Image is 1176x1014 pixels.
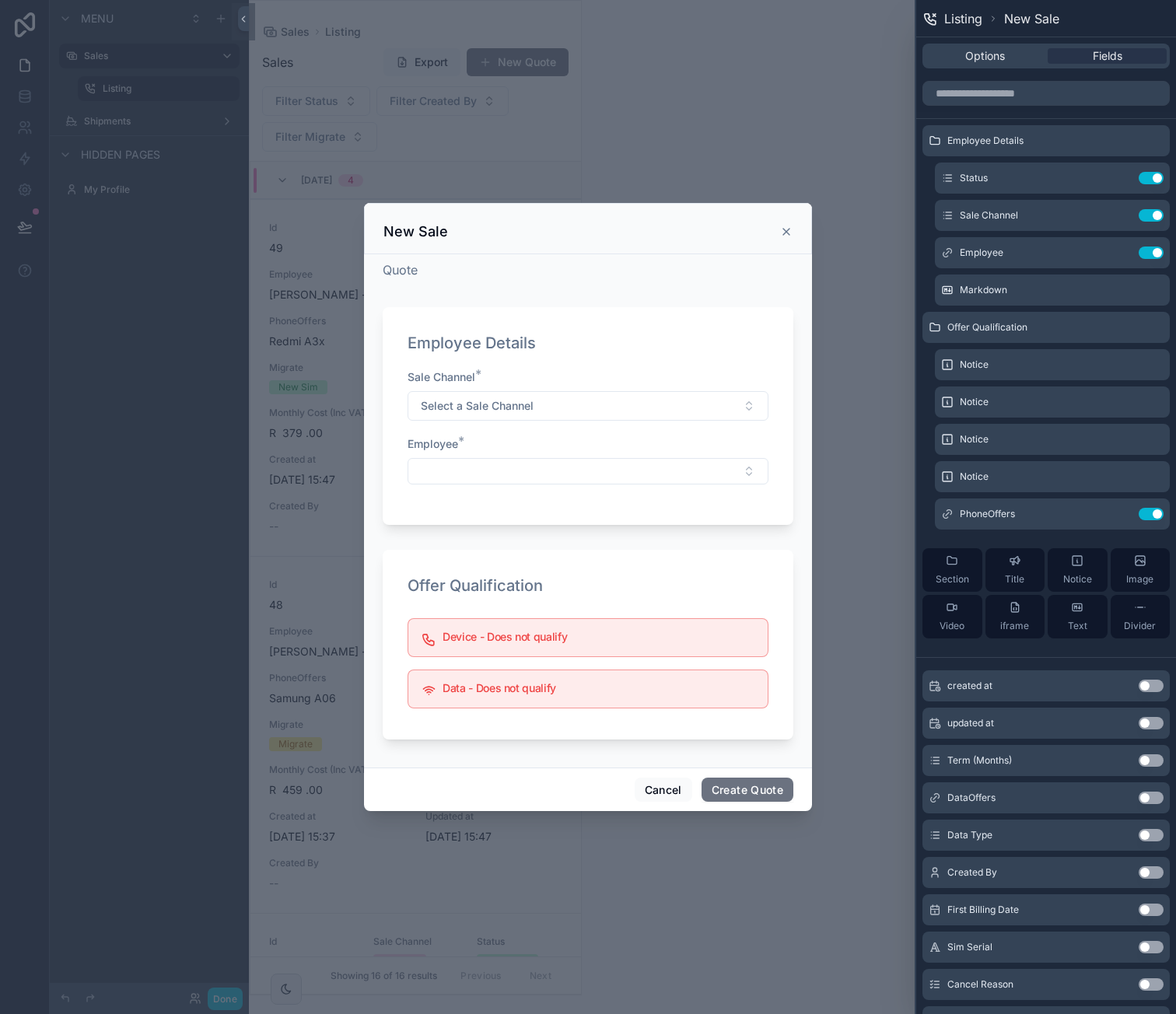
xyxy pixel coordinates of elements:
[1124,620,1156,632] span: Divider
[947,978,1013,991] span: Cancel Reason
[936,573,969,586] span: Section
[960,358,989,371] span: Notice
[960,508,1015,520] span: PhoneOffers
[944,9,982,28] span: Listing
[947,717,994,729] span: updated at
[383,222,448,241] h3: New Sale
[1048,548,1108,592] button: Notice
[947,829,992,841] span: Data Type
[947,321,1027,334] span: Offer Qualification
[1111,548,1171,592] button: Image
[947,866,997,879] span: Created By
[960,172,988,184] span: Status
[1111,595,1171,638] button: Divider
[960,470,989,483] span: Notice
[1048,595,1108,638] button: Text
[1093,48,1122,64] span: Fields
[960,284,1007,296] span: Markdown
[922,548,982,592] button: Section
[1068,620,1087,632] span: Text
[960,247,1003,259] span: Employee
[635,778,692,802] button: Cancel
[947,792,996,804] span: DataOffers
[1005,573,1024,586] span: Title
[947,680,992,692] span: created at
[408,391,768,421] button: Select Button
[1000,620,1029,632] span: iframe
[1063,573,1092,586] span: Notice
[940,620,964,632] span: Video
[947,754,1012,767] span: Term (Months)
[443,683,755,694] h5: Data - Does not qualify
[947,904,1019,916] span: First Billing Date
[1126,573,1153,586] span: Image
[702,778,793,802] button: Create Quote
[408,437,458,450] span: Employee
[922,595,982,638] button: Video
[421,398,534,414] span: Select a Sale Channel
[383,262,418,278] span: Quote
[443,631,755,642] h5: Device - Does not qualify
[985,548,1045,592] button: Title
[985,595,1045,638] button: iframe
[960,209,1018,222] span: Sale Channel
[960,396,989,408] span: Notice
[960,433,989,446] span: Notice
[408,370,475,383] span: Sale Channel
[965,48,1005,64] span: Options
[408,332,536,354] h1: Employee Details
[408,458,768,484] button: Select Button
[947,135,1024,147] span: Employee Details
[408,575,543,596] h1: Offer Qualification
[947,941,992,953] span: Sim Serial
[1004,9,1059,28] span: New Sale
